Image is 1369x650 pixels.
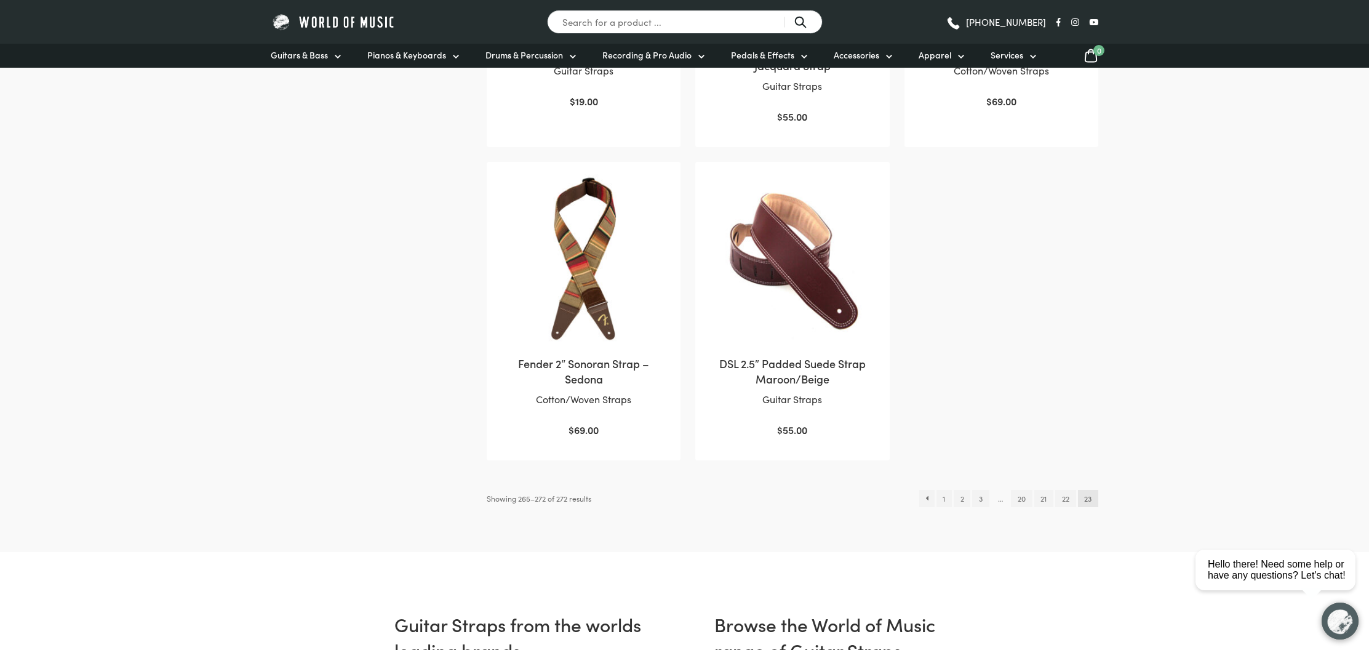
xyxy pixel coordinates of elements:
span: 0 [1093,45,1104,56]
span: Accessories [834,49,879,62]
span: Pianos & Keyboards [367,49,446,62]
span: $ [570,94,575,108]
nav: Product Pagination [919,490,1098,507]
a: Fender 2″ Sonoran Strap – SedonaCotton/Woven Straps $69.00 [499,174,668,438]
span: Guitars & Bass [271,49,328,62]
a: DSL 2.5″ Padded Suede Strap Maroon/BeigeGuitar Straps $55.00 [708,174,877,438]
a: Page 22 [1055,490,1076,507]
bdi: 19.00 [570,94,598,108]
p: Guitar Straps [708,391,877,407]
span: Pedals & Effects [731,49,794,62]
span: Apparel [919,49,951,62]
span: Drums & Percussion [485,49,563,62]
p: Showing 265–272 of 272 results [487,490,591,507]
span: Page 23 [1078,490,1098,507]
bdi: 55.00 [777,110,807,123]
span: $ [777,423,783,436]
input: Search for a product ... [547,10,823,34]
bdi: 55.00 [777,423,807,436]
p: Cotton/Woven Straps [917,63,1086,79]
span: $ [986,94,992,108]
span: Services [991,49,1023,62]
img: Fender Sonoran Strap Serdona [499,174,668,343]
iframe: Chat with our support team [1191,515,1369,650]
a: [PHONE_NUMBER] [946,13,1046,31]
p: Guitar Straps [708,78,877,94]
bdi: 69.00 [569,423,599,436]
span: [PHONE_NUMBER] [966,17,1046,26]
span: $ [777,110,783,123]
bdi: 69.00 [986,94,1016,108]
img: DSL 2.5" Padded Suede StrapMaroon/Beige [708,174,877,343]
h2: Fender 2″ Sonoran Strap – Sedona [499,356,668,387]
span: … [991,490,1009,507]
a: Page 21 [1034,490,1053,507]
span: Recording & Pro Audio [602,49,692,62]
a: Page 1 [936,490,952,507]
p: Cotton/Woven Straps [499,391,668,407]
p: Guitar Straps [499,63,668,79]
a: Page 20 [1011,490,1032,507]
img: World of Music [271,12,397,31]
span: $ [569,423,574,436]
h2: DSL 2.5″ Padded Suede Strap Maroon/Beige [708,356,877,387]
a: Page 2 [954,490,970,507]
a: Page 3 [972,490,989,507]
a: ← [919,490,935,507]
